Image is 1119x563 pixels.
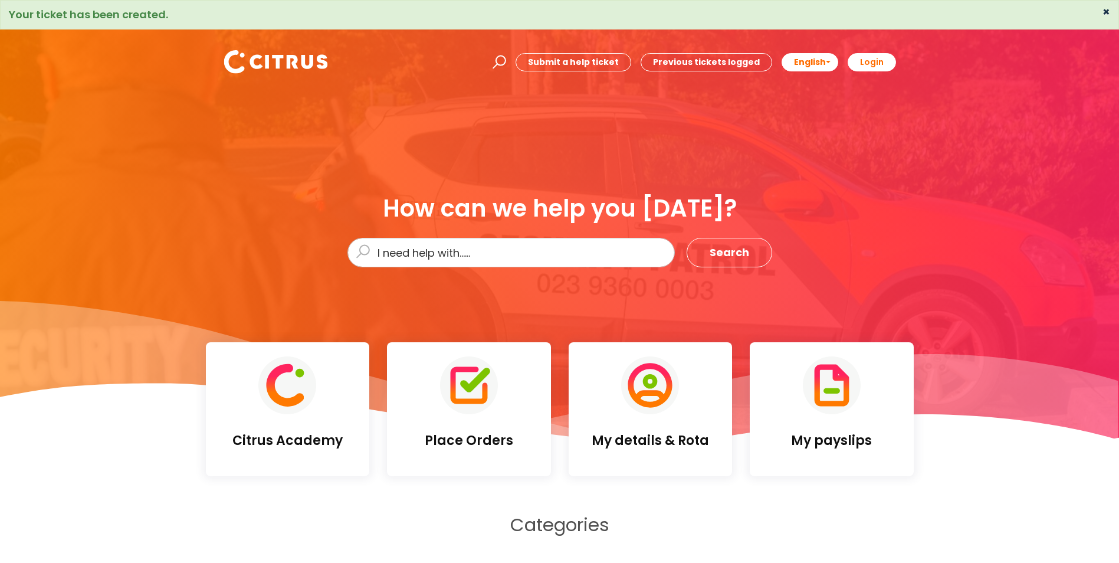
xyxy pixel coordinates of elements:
[641,53,772,71] a: Previous tickets logged
[687,238,772,267] button: Search
[578,433,723,449] h4: My details & Rota
[206,342,370,476] a: Citrus Academy
[794,56,826,68] span: English
[206,514,914,536] h2: Categories
[710,243,749,262] span: Search
[387,342,551,476] a: Place Orders
[759,433,904,449] h4: My payslips
[396,433,542,449] h4: Place Orders
[750,342,914,476] a: My payslips
[516,53,631,71] a: Submit a help ticket
[347,238,675,267] input: I need help with......
[347,195,772,221] div: How can we help you [DATE]?
[215,433,360,449] h4: Citrus Academy
[1102,6,1110,17] button: ×
[860,56,884,68] b: Login
[569,342,733,476] a: My details & Rota
[848,53,896,71] a: Login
